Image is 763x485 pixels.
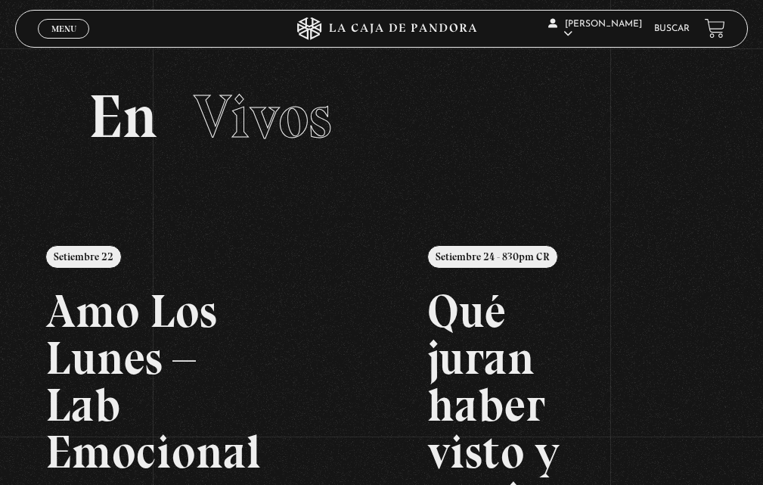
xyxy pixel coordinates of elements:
span: [PERSON_NAME] [548,20,642,39]
span: Cerrar [46,37,82,48]
span: Menu [51,24,76,33]
span: Vivos [194,80,332,153]
h2: En [88,86,675,147]
a: Buscar [654,24,690,33]
a: View your shopping cart [705,18,725,39]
